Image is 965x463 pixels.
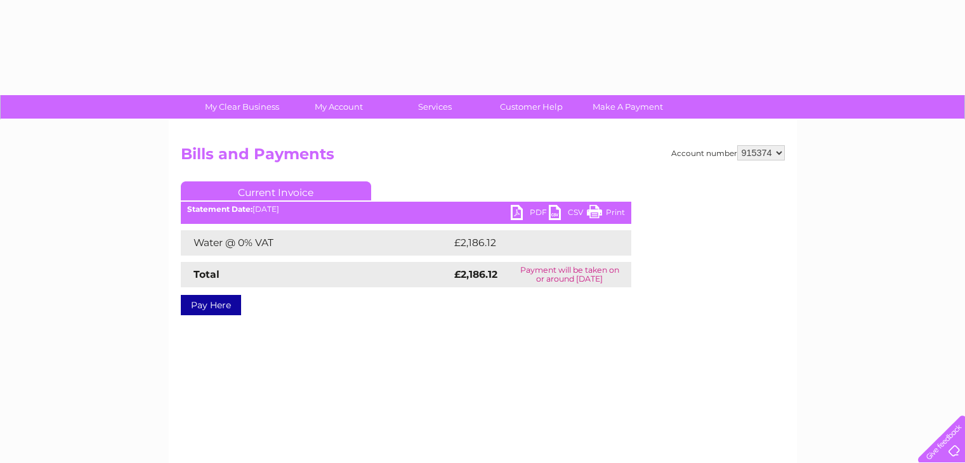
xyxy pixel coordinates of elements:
a: Print [587,205,625,223]
td: Water @ 0% VAT [181,230,451,256]
strong: Total [194,268,220,280]
a: Current Invoice [181,181,371,200]
a: Services [383,95,487,119]
a: My Clear Business [190,95,294,119]
div: [DATE] [181,205,631,214]
td: £2,186.12 [451,230,610,256]
div: Account number [671,145,785,160]
strong: £2,186.12 [454,268,497,280]
td: Payment will be taken on or around [DATE] [508,262,631,287]
a: PDF [511,205,549,223]
h2: Bills and Payments [181,145,785,169]
a: Customer Help [479,95,584,119]
a: Make A Payment [575,95,680,119]
b: Statement Date: [187,204,253,214]
a: My Account [286,95,391,119]
a: Pay Here [181,295,241,315]
a: CSV [549,205,587,223]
